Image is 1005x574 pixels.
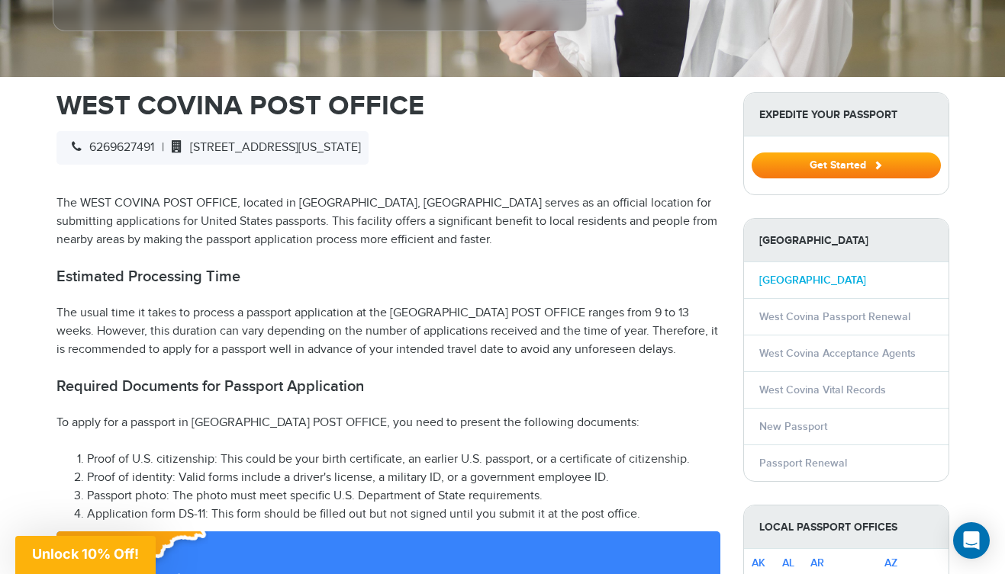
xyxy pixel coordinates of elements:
[56,131,369,165] div: |
[87,487,720,505] li: Passport photo: The photo must meet specific U.S. Department of State requirements.
[744,505,949,549] strong: Local Passport Offices
[744,219,949,262] strong: [GEOGRAPHIC_DATA]
[782,556,794,569] a: AL
[56,377,720,396] h2: Required Documents for Passport Application
[810,556,824,569] a: AR
[752,152,941,178] button: Get Started
[87,451,720,469] li: Proof of U.S. citizenship: This could be your birth certificate, an earlier U.S. passport, or a c...
[15,536,156,574] div: Unlock 10% Off!
[87,505,720,524] li: Application form DS-11: This form should be filled out but not signed until you submit it at the ...
[884,556,897,569] a: AZ
[759,274,866,287] a: [GEOGRAPHIC_DATA]
[56,92,720,120] h1: WEST COVINA POST OFFICE
[56,304,720,359] p: The usual time it takes to process a passport application at the [GEOGRAPHIC_DATA] POST OFFICE ra...
[759,310,910,323] a: West Covina Passport Renewal
[759,347,916,360] a: West Covina Acceptance Agents
[87,469,720,487] li: Proof of identity: Valid forms include a driver's license, a military ID, or a government employe...
[759,383,886,396] a: West Covina Vital Records
[164,140,361,155] span: [STREET_ADDRESS][US_STATE]
[56,414,720,432] p: To apply for a passport in [GEOGRAPHIC_DATA] POST OFFICE, you need to present the following docum...
[744,93,949,136] strong: Expedite Your Passport
[32,546,139,562] span: Unlock 10% Off!
[752,159,941,171] a: Get Started
[759,457,847,470] a: Passport Renewal
[56,194,720,249] p: The WEST COVINA POST OFFICE, located in [GEOGRAPHIC_DATA], [GEOGRAPHIC_DATA] serves as an officia...
[56,268,720,286] h2: Estimated Processing Time
[64,140,154,155] span: 6269627491
[759,420,827,433] a: New Passport
[752,556,765,569] a: AK
[953,522,990,559] div: Open Intercom Messenger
